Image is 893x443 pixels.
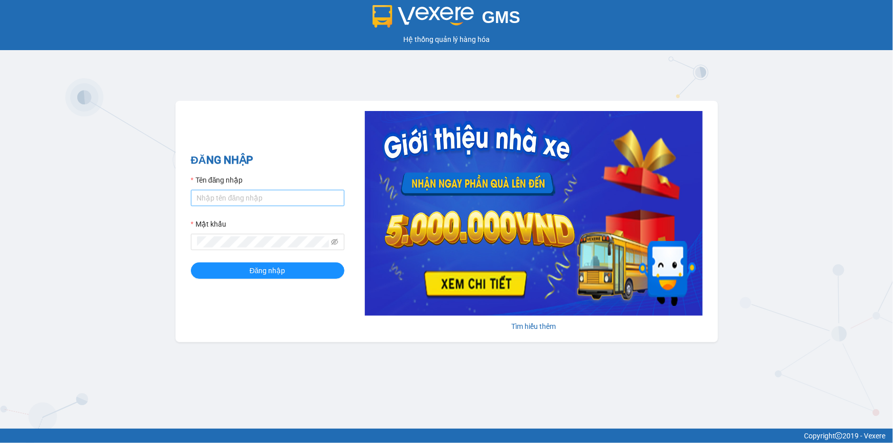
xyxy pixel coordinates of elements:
span: Đăng nhập [250,265,286,276]
input: Tên đăng nhập [191,190,344,206]
div: Tìm hiểu thêm [365,321,703,332]
input: Mật khẩu [197,236,329,248]
img: banner-0 [365,111,703,316]
h2: ĐĂNG NHẬP [191,152,344,169]
div: Copyright 2019 - Vexere [8,430,885,441]
span: eye-invisible [331,238,338,246]
span: copyright [835,432,842,439]
label: Tên đăng nhập [191,174,243,186]
button: Đăng nhập [191,262,344,279]
img: logo 2 [373,5,474,28]
span: GMS [482,8,520,27]
div: Hệ thống quản lý hàng hóa [3,34,890,45]
label: Mật khẩu [191,218,226,230]
a: GMS [373,15,520,24]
